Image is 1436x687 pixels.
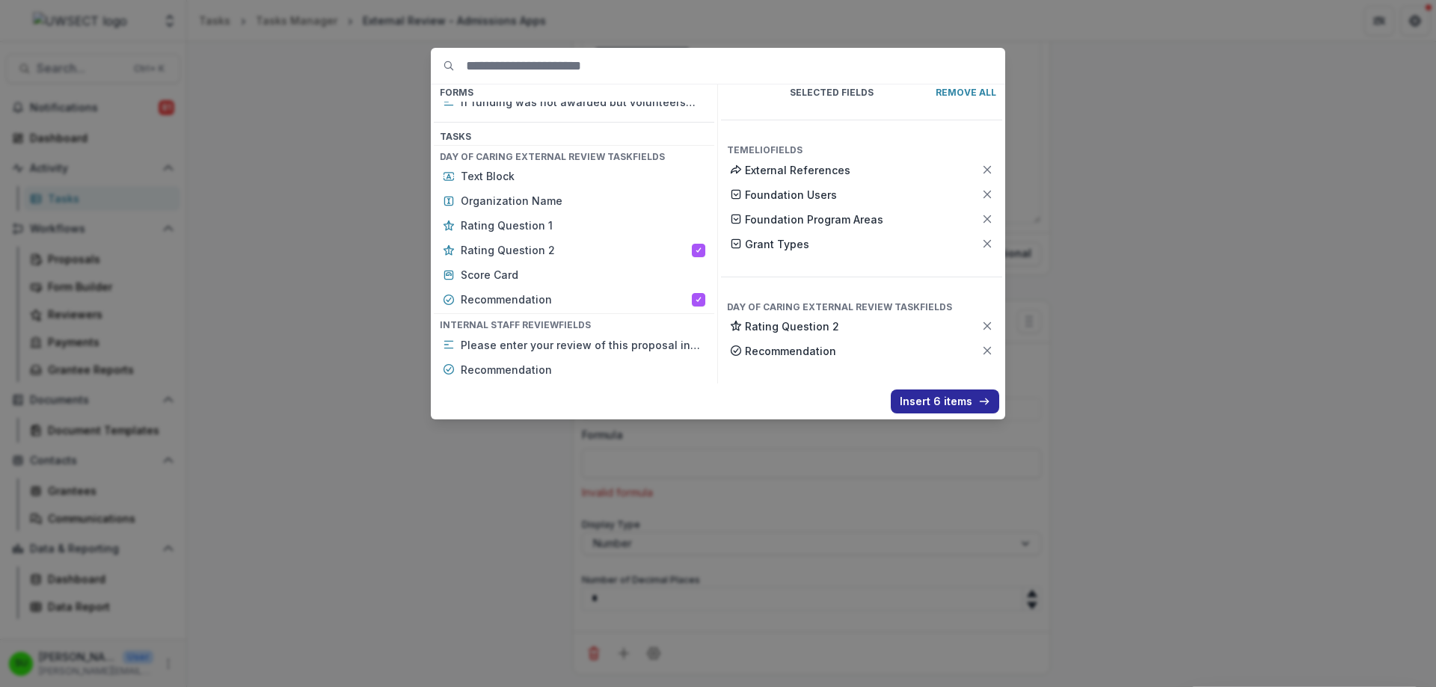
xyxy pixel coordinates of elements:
p: Remove All [936,87,996,98]
h3: Task s [434,129,714,145]
p: Recommendation [461,362,705,378]
button: Insert 6 items [891,389,999,413]
p: Rating Question 2 [745,318,981,334]
p: External References [745,162,981,178]
p: Grant Types [745,236,981,252]
h3: Form s [434,84,714,101]
p: Foundation Program Areas [745,212,981,227]
h4: INTERNAL Staff Review Fields [434,317,714,333]
p: Recommendation [461,292,692,307]
p: Rating Question 2 [461,242,692,258]
h4: Day of Caring External Review Task Fields [434,149,714,165]
p: Foundation Users [745,187,981,203]
p: Organization Name [461,193,705,209]
p: Please enter your review of this proposal in the text box below [461,337,705,353]
p: Text Block [461,168,705,184]
p: Selected Fields [727,87,936,98]
p: Recommendation [745,343,981,359]
p: If funding was not awarded but volunteers were available, could portions of this project still be... [461,94,705,110]
h4: Day of Caring External Review Task Fields [721,299,1002,315]
p: Rating Question 1 [461,218,705,233]
h4: Temelio Fields [721,142,1002,158]
p: Score Card [461,267,705,283]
